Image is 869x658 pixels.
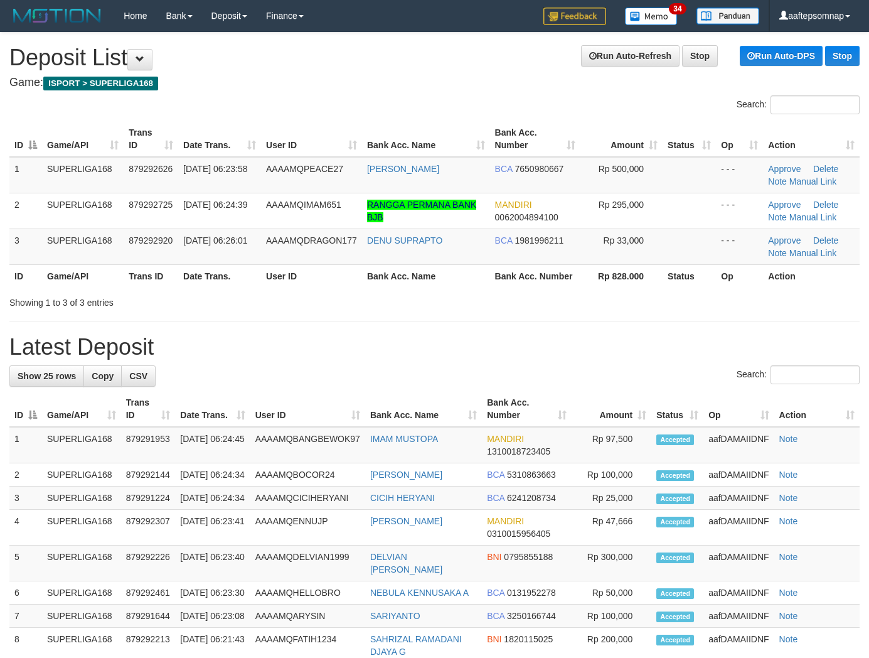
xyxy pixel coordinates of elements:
td: AAAAMQBOCOR24 [250,463,365,487]
td: 1 [9,157,42,193]
span: BCA [487,470,504,480]
span: Copy 0310015956405 to clipboard [487,529,550,539]
a: Run Auto-DPS [740,46,823,66]
td: 3 [9,487,42,510]
a: Note [779,611,798,621]
span: Accepted [656,493,694,504]
span: Rp 295,000 [599,200,644,210]
a: Note [768,212,787,222]
span: 34 [669,3,686,14]
td: [DATE] 06:24:45 [175,427,250,463]
td: aafDAMAIIDNF [703,463,774,487]
th: Bank Acc. Number [490,264,580,288]
a: Run Auto-Refresh [581,45,680,67]
td: 2 [9,193,42,229]
span: Copy 3250166744 to clipboard [507,611,556,621]
td: aafDAMAIIDNF [703,510,774,546]
span: AAAAMQIMAM651 [266,200,341,210]
td: aafDAMAIIDNF [703,546,774,581]
span: Accepted [656,612,694,622]
td: Rp 50,000 [572,581,651,605]
a: Approve [768,235,801,245]
th: Op [716,264,763,288]
input: Search: [770,95,860,114]
th: Status: activate to sort column ascending [651,391,703,427]
td: [DATE] 06:23:08 [175,605,250,628]
span: MANDIRI [487,434,524,444]
td: aafDAMAIIDNF [703,581,774,605]
a: Manual Link [789,176,837,186]
td: aafDAMAIIDNF [703,427,774,463]
td: SUPERLIGA168 [42,229,124,264]
a: CICIH HERYANI [370,493,435,503]
td: SUPERLIGA168 [42,427,121,463]
span: 879292626 [129,164,173,174]
span: 879292725 [129,200,173,210]
td: SUPERLIGA168 [42,157,124,193]
a: Note [768,248,787,258]
td: AAAAMQARYSIN [250,605,365,628]
td: SUPERLIGA168 [42,546,121,581]
a: DELVIAN [PERSON_NAME] [370,552,442,574]
td: Rp 25,000 [572,487,651,510]
a: Note [779,552,798,562]
span: Copy 1310018723405 to clipboard [487,446,550,456]
td: 6 [9,581,42,605]
span: ISPORT > SUPERLIGA168 [43,77,158,90]
th: Op: activate to sort column ascending [703,391,774,427]
th: Bank Acc. Name [362,264,490,288]
a: [PERSON_NAME] [370,516,442,526]
span: Copy 1981996211 to clipboard [514,235,563,245]
td: - - - [716,193,763,229]
td: 7 [9,605,42,628]
td: AAAAMQENNUJP [250,510,365,546]
img: Feedback.jpg [543,8,606,25]
a: Manual Link [789,248,837,258]
td: 5 [9,546,42,581]
a: Note [779,588,798,598]
td: Rp 47,666 [572,510,651,546]
a: Manual Link [789,212,837,222]
span: Copy 7650980667 to clipboard [514,164,563,174]
th: Action: activate to sort column ascending [763,121,860,157]
td: 879291644 [121,605,176,628]
td: 879292226 [121,546,176,581]
span: CSV [129,371,147,381]
span: MANDIRI [487,516,524,526]
img: Button%20Memo.svg [625,8,678,25]
a: Note [779,634,798,644]
span: Copy 6241208734 to clipboard [507,493,556,503]
span: Accepted [656,470,694,481]
span: Accepted [656,588,694,599]
a: Note [779,470,798,480]
span: Accepted [656,434,694,445]
span: Accepted [656,517,694,527]
td: 879291953 [121,427,176,463]
a: [PERSON_NAME] [370,470,442,480]
td: AAAAMQBANGBEWOK97 [250,427,365,463]
th: Bank Acc. Name: activate to sort column ascending [365,391,482,427]
th: Trans ID: activate to sort column ascending [124,121,178,157]
span: BCA [495,235,513,245]
span: BCA [487,493,504,503]
span: BCA [487,611,504,621]
a: Note [779,434,798,444]
a: Delete [813,164,838,174]
span: MANDIRI [495,200,532,210]
td: AAAAMQDELVIAN1999 [250,546,365,581]
td: Rp 300,000 [572,546,651,581]
td: aafDAMAIIDNF [703,605,774,628]
td: 4 [9,510,42,546]
a: Stop [825,46,860,66]
span: BCA [487,588,504,598]
th: ID: activate to sort column descending [9,121,42,157]
img: panduan.png [696,8,759,24]
label: Search: [737,95,860,114]
td: SUPERLIGA168 [42,463,121,487]
th: Action: activate to sort column ascending [774,391,860,427]
td: [DATE] 06:23:41 [175,510,250,546]
td: [DATE] 06:23:40 [175,546,250,581]
td: [DATE] 06:24:34 [175,463,250,487]
td: SUPERLIGA168 [42,605,121,628]
td: - - - [716,229,763,264]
